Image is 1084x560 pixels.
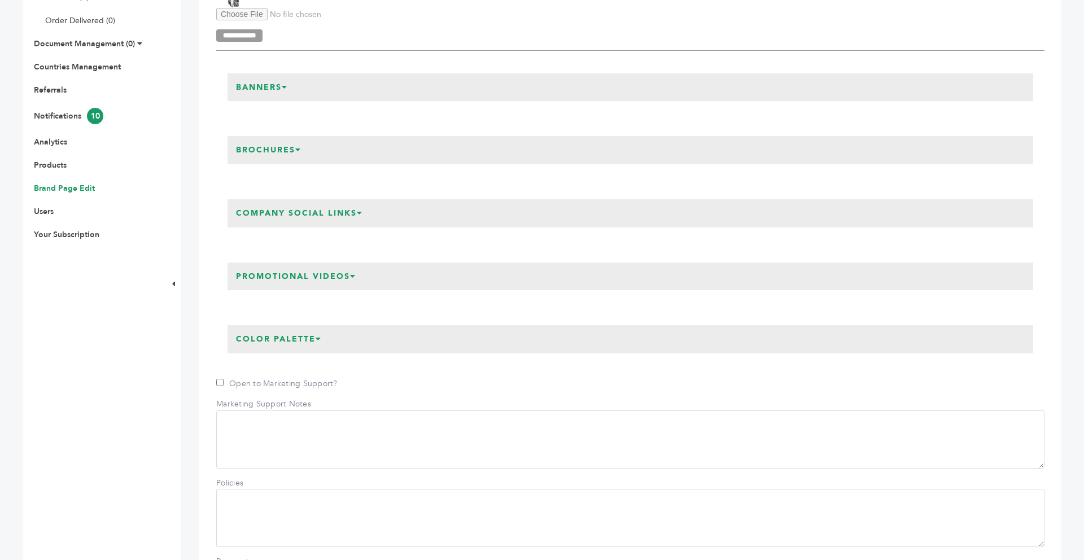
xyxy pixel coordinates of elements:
a: Countries Management [34,62,121,72]
label: Open to Marketing Support? [216,378,338,390]
h3: Company Social Links [228,199,371,228]
input: Open to Marketing Support? [216,379,224,386]
a: Notifications10 [34,111,103,121]
a: Referrals [34,85,67,95]
a: Products [34,160,67,170]
span: 10 [87,108,103,124]
a: Analytics [34,137,67,147]
h3: Color Palette [228,325,330,353]
a: Your Subscription [34,229,99,240]
label: Marketing Support Notes [216,399,311,410]
h3: Banners [228,73,296,102]
label: Policies [216,478,295,489]
a: Order Delivered (0) [45,15,115,26]
h3: Brochures [228,136,310,164]
a: Document Management (0) [34,38,135,49]
h3: Promotional Videos [228,262,365,291]
a: Users [34,206,54,217]
a: Brand Page Edit [34,183,95,194]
